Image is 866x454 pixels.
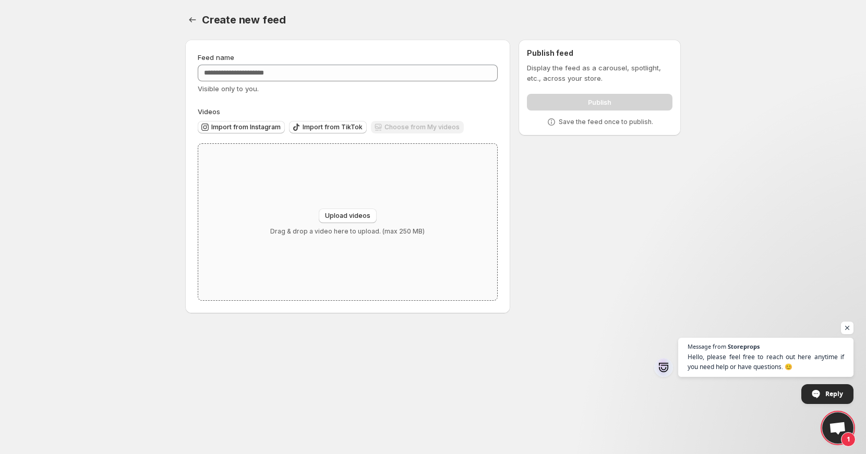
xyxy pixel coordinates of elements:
[198,53,234,62] span: Feed name
[688,343,726,349] span: Message from
[822,412,853,444] a: Open chat
[303,123,363,131] span: Import from TikTok
[841,432,856,447] span: 1
[728,343,760,349] span: Storeprops
[825,385,843,403] span: Reply
[198,121,285,133] button: Import from Instagram
[211,123,281,131] span: Import from Instagram
[198,84,259,93] span: Visible only to you.
[289,121,367,133] button: Import from TikTok
[185,13,200,27] button: Settings
[688,352,844,372] span: Hello, please feel free to reach out here anytime if you need help or have questions. 😊
[325,212,370,220] span: Upload videos
[270,227,425,236] p: Drag & drop a video here to upload. (max 250 MB)
[319,208,377,223] button: Upload videos
[527,63,672,83] p: Display the feed as a carousel, spotlight, etc., across your store.
[202,14,286,26] span: Create new feed
[559,118,653,126] p: Save the feed once to publish.
[527,48,672,58] h2: Publish feed
[198,107,220,116] span: Videos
